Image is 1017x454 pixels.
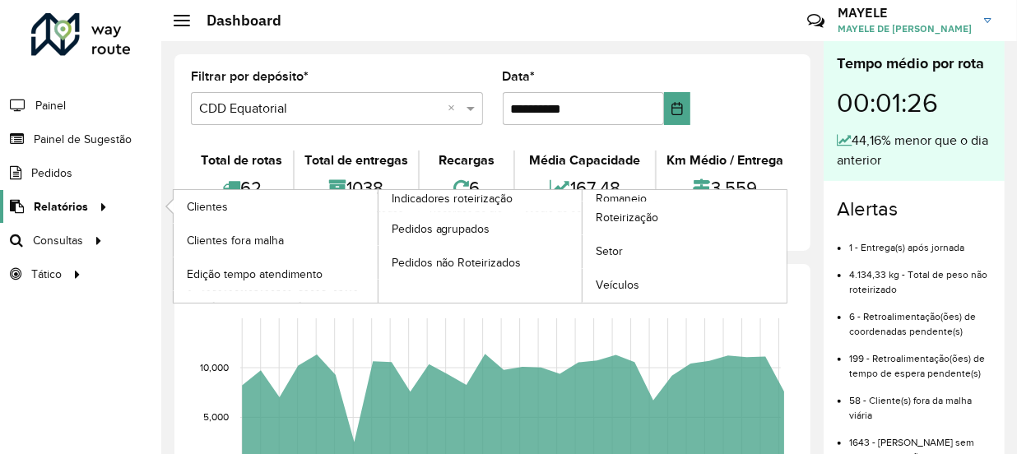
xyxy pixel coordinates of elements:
div: 1038 [299,170,415,206]
li: 4.134,33 kg - Total de peso não roteirizado [849,255,991,297]
span: Romaneio [596,190,647,207]
div: Total de rotas [195,151,289,170]
text: 10,000 [200,362,229,373]
span: MAYELE DE [PERSON_NAME] [838,21,972,36]
li: 58 - Cliente(s) fora da malha viária [849,381,991,423]
a: Pedidos não Roteirizados [378,246,583,279]
span: Pedidos agrupados [392,220,490,238]
a: Clientes fora malha [174,224,378,257]
span: Edição tempo atendimento [187,266,323,283]
span: Clear all [448,99,462,118]
span: Clientes [187,198,228,215]
div: Km Médio / Entrega [661,151,790,170]
div: 3,559 [661,170,790,206]
a: Edição tempo atendimento [174,257,378,290]
span: Tático [31,266,62,283]
a: Roteirização [583,202,787,234]
span: Indicadores roteirização [392,190,513,207]
button: Choose Date [664,92,690,125]
div: 62 [195,170,289,206]
div: Recargas [424,151,509,170]
a: Romaneio [378,190,787,303]
span: Pedidos [31,164,72,182]
div: Tempo médio por rota [837,53,991,75]
li: 199 - Retroalimentação(ões) de tempo de espera pendente(s) [849,339,991,381]
div: Média Capacidade [519,151,652,170]
text: 5,000 [203,412,229,423]
a: Pedidos agrupados [378,212,583,245]
a: Indicadores roteirização [174,190,583,303]
div: Total de entregas [299,151,415,170]
span: Consultas [33,232,83,249]
a: Contato Rápido [798,3,834,39]
label: Data [503,67,536,86]
span: Clientes fora malha [187,232,284,249]
a: Clientes [174,190,378,223]
span: Pedidos não Roteirizados [392,254,522,271]
span: Veículos [596,276,639,294]
span: Relatórios [34,198,88,215]
h3: MAYELE [838,5,972,21]
span: Painel [35,97,66,114]
span: Setor [596,243,623,260]
a: Setor [583,235,787,268]
div: 6 [424,170,509,206]
h2: Dashboard [190,12,281,30]
span: Roteirização [596,209,658,226]
div: 44,16% menor que o dia anterior [837,131,991,170]
li: 6 - Retroalimentação(ões) de coordenadas pendente(s) [849,297,991,339]
label: Filtrar por depósito [191,67,309,86]
h4: Alertas [837,197,991,221]
div: 00:01:26 [837,75,991,131]
div: 167,48 [519,170,652,206]
li: 1 - Entrega(s) após jornada [849,228,991,255]
a: Veículos [583,269,787,302]
span: Painel de Sugestão [34,131,132,148]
